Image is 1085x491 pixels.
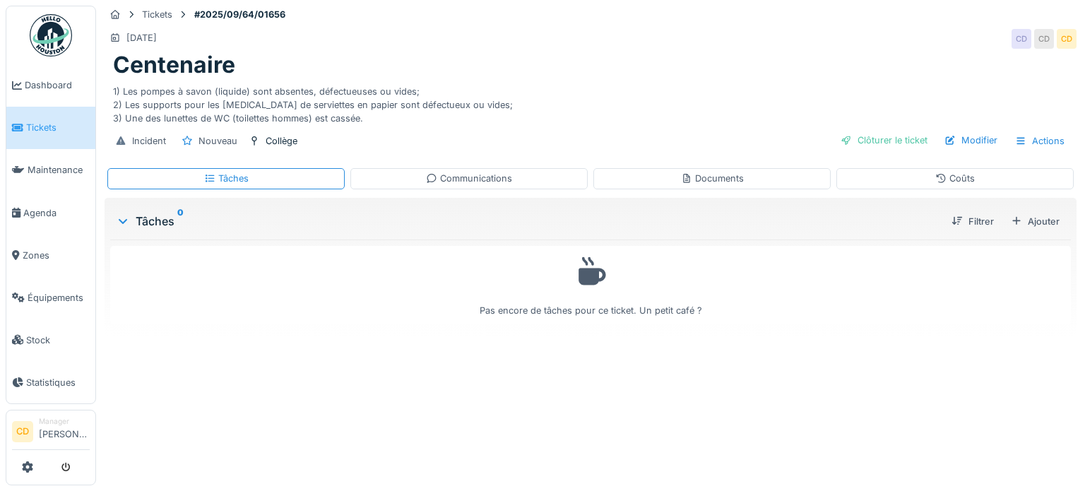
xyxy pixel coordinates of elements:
span: Équipements [28,291,90,304]
div: CD [1012,29,1031,49]
div: [DATE] [126,31,157,45]
a: Agenda [6,191,95,234]
sup: 0 [177,213,184,230]
a: Maintenance [6,149,95,191]
a: CD Manager[PERSON_NAME] [12,416,90,450]
div: Collège [266,134,297,148]
div: CD [1034,29,1054,49]
div: 1) Les pompes à savon (liquide) sont absentes, défectueuses ou vides; 2) Les supports pour les [M... [113,79,1068,126]
div: Tickets [142,8,172,21]
div: Pas encore de tâches pour ce ticket. Un petit café ? [119,252,1062,318]
strong: #2025/09/64/01656 [189,8,291,21]
div: Documents [681,172,744,185]
div: Nouveau [198,134,237,148]
li: [PERSON_NAME] [39,416,90,446]
a: Équipements [6,276,95,319]
span: Dashboard [25,78,90,92]
div: Clôturer le ticket [835,131,933,150]
h1: Centenaire [113,52,235,78]
span: Agenda [23,206,90,220]
a: Tickets [6,107,95,149]
span: Statistiques [26,376,90,389]
div: CD [1057,29,1077,49]
span: Stock [26,333,90,347]
li: CD [12,421,33,442]
img: Badge_color-CXgf-gQk.svg [30,14,72,57]
div: Incident [132,134,166,148]
span: Tickets [26,121,90,134]
span: Zones [23,249,90,262]
span: Maintenance [28,163,90,177]
div: Manager [39,416,90,427]
div: Filtrer [946,212,1000,231]
div: Tâches [204,172,249,185]
a: Zones [6,234,95,276]
div: Modifier [939,131,1003,150]
a: Dashboard [6,64,95,107]
a: Stock [6,319,95,361]
div: Communications [426,172,512,185]
div: Tâches [116,213,940,230]
div: Actions [1009,131,1071,151]
div: Ajouter [1005,212,1065,231]
a: Statistiques [6,361,95,403]
div: Coûts [935,172,975,185]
